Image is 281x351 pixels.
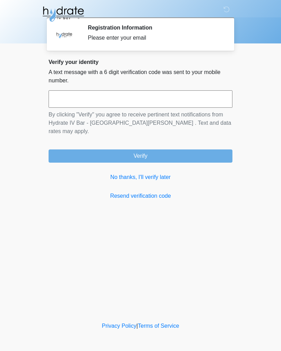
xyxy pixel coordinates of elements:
[102,323,137,329] a: Privacy Policy
[49,68,232,85] p: A text message with a 6 digit verification code was sent to your mobile number.
[138,323,179,329] a: Terms of Service
[49,59,232,65] h2: Verify your identity
[42,5,85,23] img: Hydrate IV Bar - Fort Collins Logo
[49,173,232,181] a: No thanks, I'll verify later
[54,24,75,45] img: Agent Avatar
[49,111,232,136] p: By clicking "Verify" you agree to receive pertinent text notifications from Hydrate IV Bar - [GEO...
[136,323,138,329] a: |
[49,192,232,200] a: Resend verification code
[49,149,232,163] button: Verify
[88,34,222,42] div: Please enter your email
